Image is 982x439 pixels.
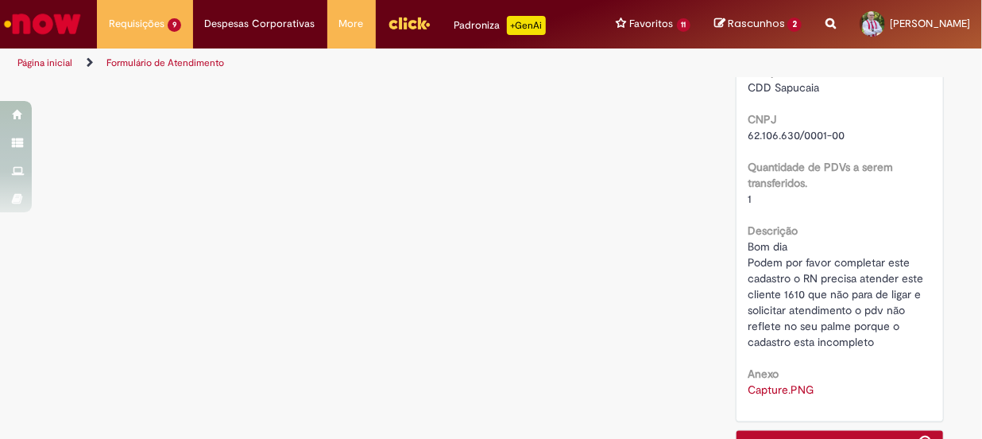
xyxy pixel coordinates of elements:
span: Despesas Corporativas [205,16,315,32]
a: Página inicial [17,56,72,69]
b: CNPJ [748,112,777,126]
span: 2 [787,17,802,32]
span: 9 [168,18,181,32]
span: Rascunhos [728,16,785,31]
span: 1 [748,192,752,206]
ul: Trilhas de página [12,49,643,78]
span: 11 [677,18,691,32]
span: 62.106.630/0001-00 [748,128,845,142]
div: Padroniza [454,16,546,35]
span: CDD Sapucaia [748,80,820,95]
a: Formulário de Atendimento [106,56,224,69]
span: Favoritos [630,16,674,32]
a: Download de Capture.PNG [748,383,814,397]
b: Anexo [748,367,779,381]
p: +GenAi [507,16,546,35]
a: Rascunhos [714,17,802,32]
img: ServiceNow [2,8,83,40]
img: click_logo_yellow_360x200.png [388,11,431,35]
b: Em qual unidade devo cadastrar? [748,64,913,79]
b: Quantidade de PDVs a serem transferidos. [748,160,894,190]
b: Descrição [748,223,798,238]
span: Requisições [109,16,164,32]
span: More [339,16,364,32]
span: Bom dia Podem por favor completar este cadastro o RN precisa atender este cliente 1610 que não pa... [748,239,927,349]
span: [PERSON_NAME] [890,17,970,30]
